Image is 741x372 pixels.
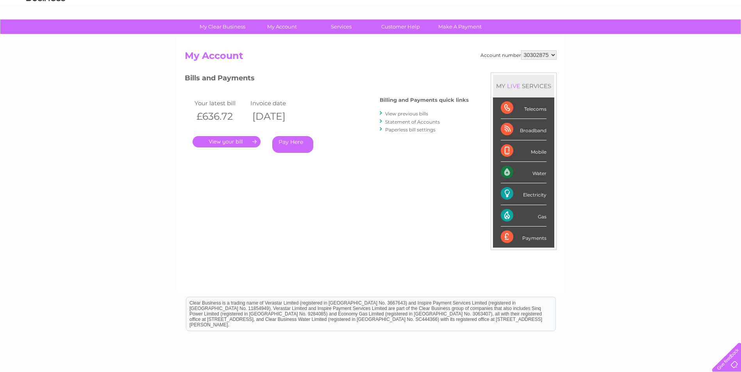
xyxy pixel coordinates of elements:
[501,140,546,162] div: Mobile
[385,111,428,117] a: View previous bills
[715,33,734,39] a: Log out
[26,20,66,44] img: logo.png
[689,33,708,39] a: Contact
[250,19,314,34] a: My Account
[480,50,557,60] div: Account number
[501,162,546,183] div: Water
[380,97,469,103] h4: Billing and Payments quick links
[190,19,255,34] a: My Clear Business
[604,33,618,39] a: Water
[501,227,546,248] div: Payments
[645,33,668,39] a: Telecoms
[193,98,249,108] td: Your latest bill
[385,119,440,125] a: Statement of Accounts
[505,82,522,90] div: LIVE
[501,205,546,227] div: Gas
[248,108,305,124] th: [DATE]
[248,98,305,108] td: Invoice date
[186,4,555,38] div: Clear Business is a trading name of Verastar Limited (registered in [GEOGRAPHIC_DATA] No. 3667643...
[428,19,492,34] a: Make A Payment
[193,136,261,147] a: .
[673,33,684,39] a: Blog
[501,119,546,140] div: Broadband
[493,75,554,97] div: MY SERVICES
[368,19,433,34] a: Customer Help
[501,97,546,119] div: Telecoms
[309,19,373,34] a: Services
[501,183,546,205] div: Electricity
[185,73,469,86] h3: Bills and Payments
[193,108,249,124] th: £636.72
[385,127,436,133] a: Paperless bill settings
[185,50,557,65] h2: My Account
[594,4,648,14] a: 0333 014 3131
[272,136,313,153] a: Pay Here
[623,33,640,39] a: Energy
